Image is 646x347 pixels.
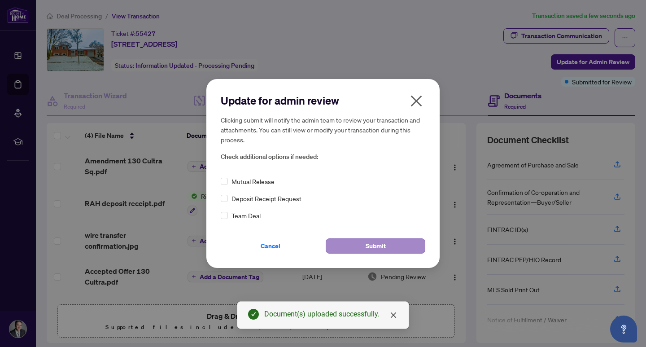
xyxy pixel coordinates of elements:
[388,310,398,320] a: Close
[221,238,320,254] button: Cancel
[231,176,275,186] span: Mutual Release
[326,238,425,254] button: Submit
[221,152,425,162] span: Check additional options if needed:
[261,239,280,253] span: Cancel
[390,312,397,319] span: close
[231,211,261,220] span: Team Deal
[248,309,259,320] span: check-circle
[231,193,301,203] span: Deposit Receipt Request
[366,239,386,253] span: Submit
[221,93,425,108] h2: Update for admin review
[221,115,425,145] h5: Clicking submit will notify the admin team to review your transaction and attachments. You can st...
[610,316,637,343] button: Open asap
[264,309,398,320] div: Document(s) uploaded successfully.
[409,94,423,108] span: close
